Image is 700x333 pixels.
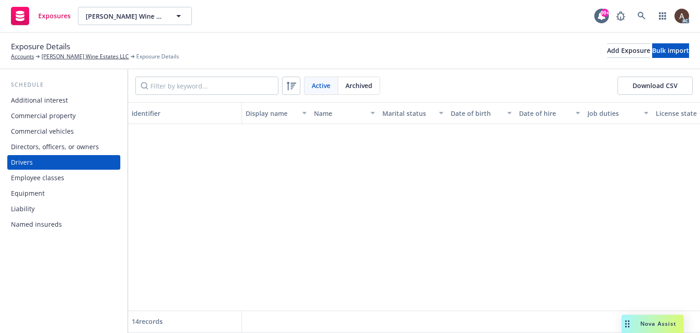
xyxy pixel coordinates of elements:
[519,109,570,118] div: Date of hire
[7,217,120,232] a: Named insureds
[38,12,71,20] span: Exposures
[7,171,120,185] a: Employee classes
[7,93,120,108] a: Additional interest
[633,7,651,25] a: Search
[11,52,34,61] a: Accounts
[310,102,379,124] button: Name
[607,43,650,58] button: Add Exposure
[618,77,693,95] button: Download CSV
[7,202,120,216] a: Liability
[78,7,192,25] button: [PERSON_NAME] Wine Estates LLC
[11,186,45,201] div: Equipment
[612,7,630,25] a: Report a Bug
[11,155,33,170] div: Drivers
[11,109,76,123] div: Commercial property
[11,217,62,232] div: Named insureds
[7,155,120,170] a: Drivers
[7,140,120,154] a: Directors, officers, or owners
[382,109,433,118] div: Marital status
[622,315,633,333] div: Drag to move
[246,109,297,118] div: Display name
[601,9,609,17] div: 99+
[128,102,242,124] button: Identifier
[584,102,652,124] button: Job duties
[7,124,120,139] a: Commercial vehicles
[11,171,64,185] div: Employee classes
[7,109,120,123] a: Commercial property
[652,44,689,57] div: Bulk import
[11,41,70,52] span: Exposure Details
[11,140,99,154] div: Directors, officers, or owners
[242,102,310,124] button: Display name
[587,109,638,118] div: Job duties
[451,109,502,118] div: Date of birth
[7,3,74,29] a: Exposures
[11,202,35,216] div: Liability
[132,317,163,326] span: 14 records
[640,320,676,328] span: Nova Assist
[654,7,672,25] a: Switch app
[379,102,447,124] button: Marital status
[312,81,330,90] span: Active
[515,102,584,124] button: Date of hire
[41,52,129,61] a: [PERSON_NAME] Wine Estates LLC
[607,44,650,57] div: Add Exposure
[622,315,684,333] button: Nova Assist
[7,186,120,201] a: Equipment
[674,9,689,23] img: photo
[132,109,238,118] div: Identifier
[652,43,689,58] button: Bulk import
[135,77,278,95] input: Filter by keyword...
[86,11,165,21] span: [PERSON_NAME] Wine Estates LLC
[447,102,515,124] button: Date of birth
[314,109,365,118] div: Name
[7,80,120,89] div: Schedule
[11,93,68,108] div: Additional interest
[11,124,74,139] div: Commercial vehicles
[345,81,372,90] span: Archived
[136,52,179,61] span: Exposure Details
